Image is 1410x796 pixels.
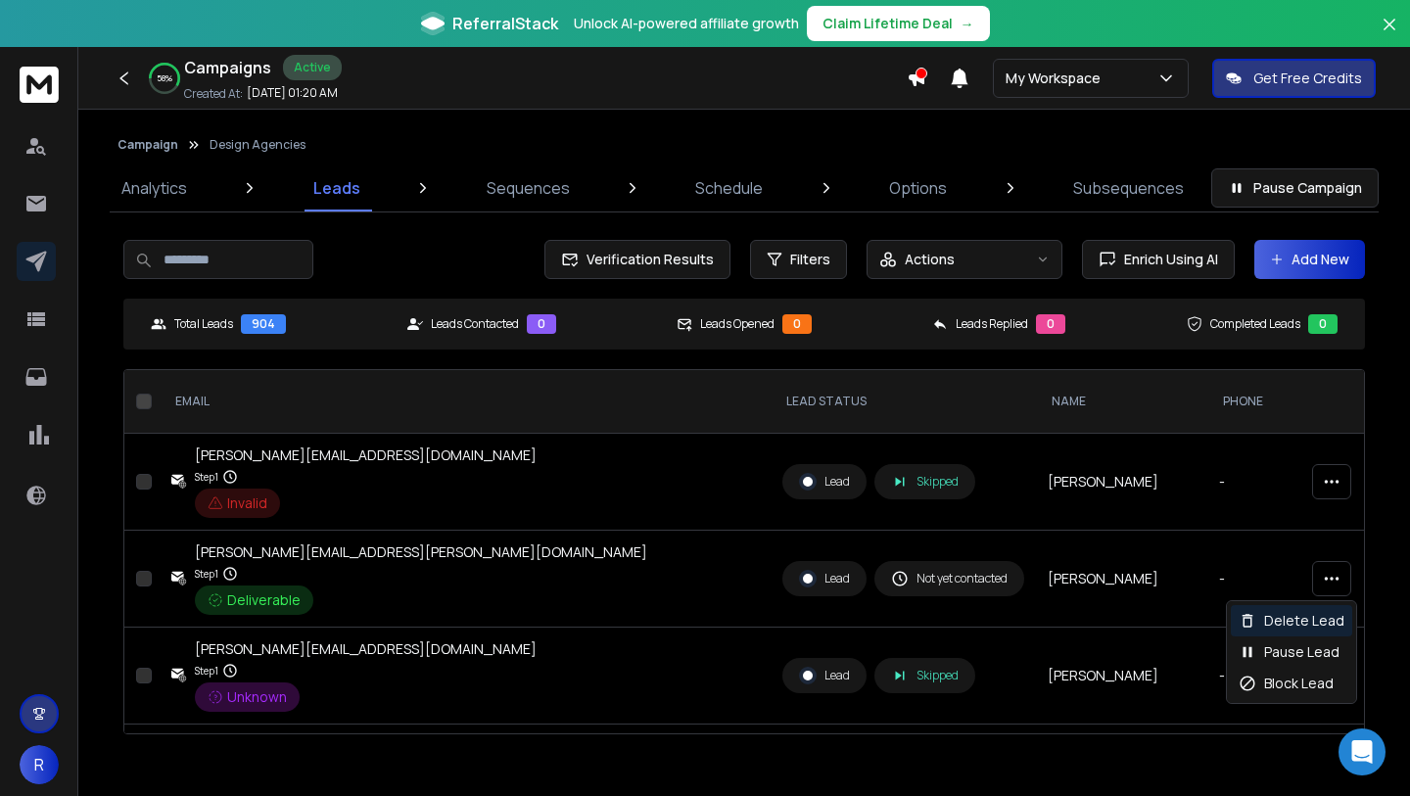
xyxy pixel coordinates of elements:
div: [PERSON_NAME][EMAIL_ADDRESS][DOMAIN_NAME] [195,639,537,659]
p: Leads Contacted [431,316,519,332]
p: Step 1 [195,564,218,584]
p: Pause Lead [1264,642,1339,662]
p: Delete Lead [1264,611,1344,631]
a: Sequences [475,164,582,211]
p: Step 1 [195,467,218,487]
div: Lead [799,667,850,684]
p: Completed Leads [1210,316,1300,332]
p: Get Free Credits [1253,69,1362,88]
span: Invalid [227,493,267,513]
p: Options [889,176,947,200]
button: Verification Results [544,240,730,279]
td: [PERSON_NAME] [1036,531,1207,628]
button: Get Free Credits [1212,59,1376,98]
a: Options [877,164,959,211]
p: Block Lead [1264,674,1334,693]
td: - [1207,531,1352,628]
div: Lead [799,570,850,587]
th: Phone [1207,370,1352,434]
button: R [20,745,59,784]
span: Filters [790,250,830,269]
p: Design Agencies [210,137,305,153]
div: [PERSON_NAME][EMAIL_ADDRESS][DOMAIN_NAME] [195,445,537,465]
td: [PERSON_NAME] [1036,434,1207,531]
button: Enrich Using AI [1082,240,1235,279]
p: Total Leads [174,316,233,332]
td: - [1207,628,1352,725]
button: Pause Campaign [1211,168,1379,208]
p: Schedule [695,176,763,200]
p: Actions [905,250,955,269]
p: Leads Opened [700,316,775,332]
p: Subsequences [1073,176,1184,200]
p: Created At: [184,86,243,102]
th: LEAD STATUS [771,370,1036,434]
a: Leads [302,164,372,211]
p: Leads Replied [956,316,1028,332]
div: [PERSON_NAME][EMAIL_ADDRESS][PERSON_NAME][DOMAIN_NAME] [195,542,647,562]
a: Analytics [110,164,199,211]
div: Active [283,55,342,80]
th: NAME [1036,370,1207,434]
p: Analytics [121,176,187,200]
span: Enrich Using AI [1116,250,1218,269]
button: Filters [750,240,847,279]
button: Campaign [117,137,178,153]
div: Skipped [891,667,959,684]
span: Unknown [227,687,287,707]
span: Deliverable [227,590,301,610]
a: Subsequences [1061,164,1196,211]
p: Step 1 [195,661,218,680]
div: 904 [241,314,286,334]
td: [PERSON_NAME] [1036,628,1207,725]
h1: Campaigns [184,56,271,79]
p: [DATE] 01:20 AM [247,85,338,101]
div: 0 [1036,314,1065,334]
p: Unlock AI-powered affiliate growth [574,14,799,33]
div: Lead [799,473,850,491]
p: Sequences [487,176,570,200]
th: EMAIL [160,370,771,434]
div: Open Intercom Messenger [1339,728,1386,775]
button: Add New [1254,240,1365,279]
p: Leads [313,176,360,200]
button: Close banner [1377,12,1402,59]
span: ReferralStack [452,12,558,35]
td: - [1207,434,1352,531]
p: 58 % [157,72,172,84]
div: 0 [527,314,556,334]
div: Skipped [891,473,959,491]
span: → [961,14,974,33]
div: 0 [1308,314,1338,334]
a: Schedule [683,164,775,211]
span: Verification Results [579,250,714,269]
p: My Workspace [1006,69,1108,88]
button: Claim Lifetime Deal→ [807,6,990,41]
div: Not yet contacted [891,570,1008,587]
div: 0 [782,314,812,334]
